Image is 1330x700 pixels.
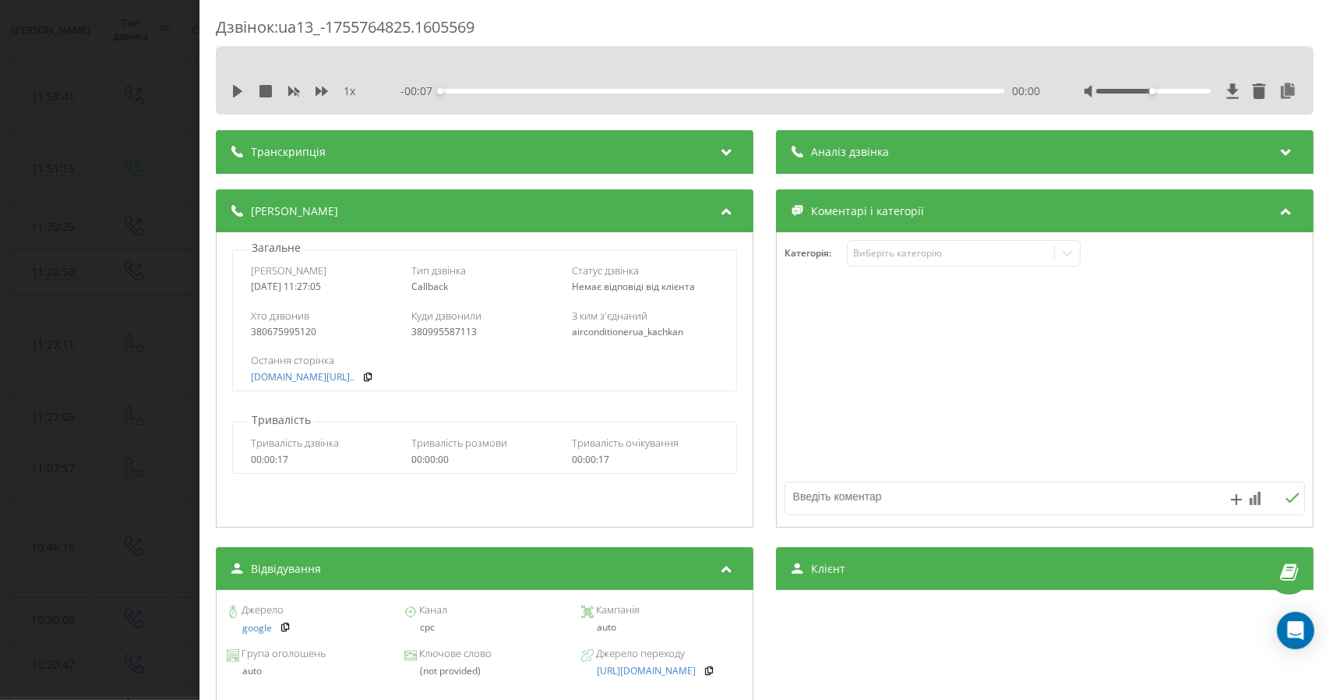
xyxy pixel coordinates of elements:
[417,603,447,618] span: Канал
[239,646,326,662] span: Група оголошень
[251,436,339,450] span: Тривалість дзвінка
[248,412,315,428] p: Тривалість
[411,327,558,338] div: 380995587113
[411,309,482,323] span: Куди дзвонили
[239,603,284,618] span: Джерело
[242,623,272,634] a: google
[785,248,847,259] h4: Категорія :
[811,144,889,160] span: Аналіз дзвінка
[404,666,566,677] div: (not provided)
[216,16,1314,47] div: Дзвінок : ua13_-1755764825.1605569
[411,436,507,450] span: Тривалість розмови
[811,561,845,577] span: Клієнт
[594,646,685,662] span: Джерело переходу
[597,666,696,677] a: [URL][DOMAIN_NAME]
[811,203,924,219] span: Коментарі і категорії
[572,280,695,293] span: Немає відповіді від клієнта
[400,83,440,99] span: - 00:07
[251,561,321,577] span: Відвідування
[572,309,647,323] span: З ким з'єднаний
[227,666,388,677] div: auto
[344,83,355,99] span: 1 x
[572,454,718,465] div: 00:00:17
[251,281,397,292] div: [DATE] 11:27:05
[251,309,309,323] span: Хто дзвонив
[251,327,397,338] div: 380675995120
[853,247,1048,260] div: Виберіть категорію
[251,372,355,383] a: [DOMAIN_NAME][URL]..
[572,263,639,278] span: Статус дзвінка
[437,88,443,94] div: Accessibility label
[251,454,397,465] div: 00:00:17
[594,603,640,618] span: Кампанія
[572,436,679,450] span: Тривалість очікування
[411,454,558,465] div: 00:00:00
[251,203,338,219] span: [PERSON_NAME]
[1277,612,1314,649] div: Open Intercom Messenger
[251,353,334,367] span: Остання сторінка
[411,263,466,278] span: Тип дзвінка
[248,240,305,256] p: Загальне
[251,263,326,278] span: [PERSON_NAME]
[572,327,718,338] div: airconditionerua_kachkan
[404,622,566,633] div: cpc
[417,646,492,662] span: Ключове слово
[411,280,448,293] span: Callback
[1149,88,1155,94] div: Accessibility label
[1012,83,1040,99] span: 00:00
[581,622,743,633] div: auto
[251,144,326,160] span: Транскрипція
